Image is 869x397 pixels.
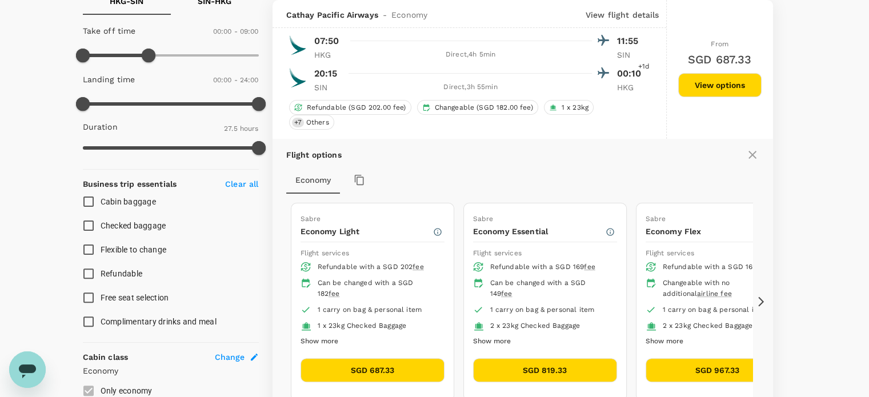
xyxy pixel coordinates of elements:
span: Flexible to change [101,245,167,254]
button: Show more [473,334,511,349]
p: Economy [83,365,259,376]
span: 1 x 23kg Checked Baggage [318,322,407,330]
button: Show more [301,334,338,349]
iframe: Button to launch messaging window [9,351,46,388]
span: Sabre [301,215,321,223]
p: HKG [617,82,646,93]
span: Cabin baggage [101,197,156,206]
div: Refundable with a SGD 169 [490,262,608,273]
p: Take off time [83,25,136,37]
span: Complimentary drinks and meal [101,317,217,326]
div: Direct , 3h 55min [350,82,592,93]
p: Economy Essential [473,226,605,237]
button: SGD 967.33 [646,358,790,382]
div: Refundable (SGD 202.00 fee) [289,100,411,115]
p: View flight details [586,9,659,21]
span: 00:00 - 24:00 [213,76,259,84]
div: Changeable with no additional [663,278,780,300]
div: Can be changed with a SGD 149 [490,278,608,300]
span: Sabre [646,215,666,223]
span: fee [329,290,339,298]
div: 1 x 23kg [544,100,594,115]
p: SIN [617,49,646,61]
span: airline fee [697,290,732,298]
div: Changeable (SGD 182.00 fee) [417,100,538,115]
img: CX [286,34,309,57]
span: 27.5 hours [224,125,259,133]
div: Can be changed with a SGD 182 [318,278,435,300]
span: 2 x 23kg Checked Baggage [490,322,580,330]
span: Flight services [473,249,522,257]
p: 11:55 [617,34,646,48]
p: Clear all [225,178,258,190]
strong: Business trip essentials [83,179,177,189]
h6: SGD 687.33 [688,50,752,69]
strong: Cabin class [83,352,129,362]
p: 20:15 [314,67,338,81]
span: 2 x 23kg Checked Baggage [663,322,753,330]
span: 1 carry on bag & personal item [663,306,767,314]
span: Flight services [301,249,349,257]
span: 1 carry on bag & personal item [318,306,422,314]
span: Only economy [101,386,153,395]
span: Others [302,118,334,127]
span: Sabre [473,215,494,223]
div: Refundable with a SGD 202 [318,262,435,273]
span: fee [501,290,512,298]
span: Flight services [646,249,694,257]
span: Change [215,351,245,363]
span: Checked baggage [101,221,166,230]
div: Direct , 4h 5min [350,49,592,61]
span: fee [413,263,423,271]
p: 00:10 [617,67,646,81]
button: Show more [646,334,683,349]
p: Economy Light [301,226,433,237]
p: Landing time [83,74,135,85]
span: +1d [638,61,650,73]
span: Refundable (SGD 202.00 fee) [302,103,411,113]
button: Economy [286,166,340,194]
p: SIN [314,82,343,93]
span: 1 carry on bag & personal item [490,306,595,314]
span: 1 x 23kg [557,103,593,113]
span: + 7 [292,118,304,127]
span: 00:00 - 09:00 [213,27,259,35]
span: Refundable [101,269,143,278]
span: Changeable (SGD 182.00 fee) [430,103,538,113]
span: Free seat selection [101,293,169,302]
p: 07:50 [314,34,339,48]
p: Economy Flex [646,226,778,237]
p: Duration [83,121,118,133]
span: From [711,40,728,48]
span: - [378,9,391,21]
p: Flight options [286,149,342,161]
img: CX [286,66,309,89]
span: Cathay Pacific Airways [286,9,378,21]
p: HKG [314,49,343,61]
button: View options [678,73,762,97]
span: Economy [391,9,427,21]
div: +7Others [289,115,334,130]
span: fee [584,263,595,271]
button: SGD 687.33 [301,358,444,382]
button: SGD 819.33 [473,358,617,382]
div: Refundable with a SGD 169 [663,262,780,273]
